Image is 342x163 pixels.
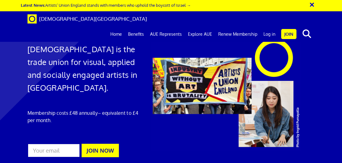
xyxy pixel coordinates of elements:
[39,16,147,22] span: [DEMOGRAPHIC_DATA][GEOGRAPHIC_DATA]
[28,109,142,124] p: Membership costs £48 annually – equivalent to £4 per month.
[281,29,296,39] a: Join
[82,144,119,157] button: JOIN NOW
[260,27,278,42] a: Log in
[21,2,45,8] strong: Latest News:
[185,27,215,42] a: Explore AUE
[21,2,191,8] a: Latest News:Artists’ Union England stands with members who uphold the boycott of Israel →
[28,143,80,158] input: Your email
[23,11,152,27] a: Brand [DEMOGRAPHIC_DATA][GEOGRAPHIC_DATA]
[107,27,125,42] a: Home
[147,27,185,42] a: AUE Represents
[215,27,260,42] a: Renew Membership
[298,27,316,40] button: search
[28,43,142,94] h1: [DEMOGRAPHIC_DATA] is the trade union for visual, applied and socially engaged artists in [GEOGRA...
[125,27,147,42] a: Benefits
